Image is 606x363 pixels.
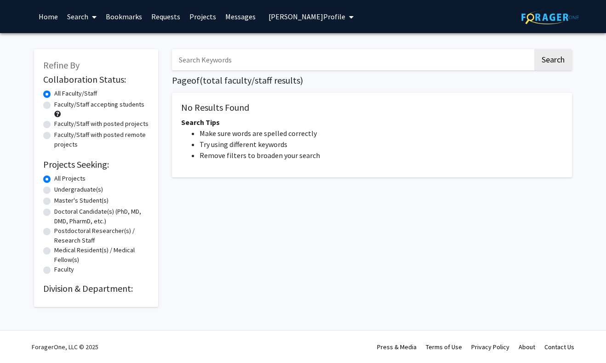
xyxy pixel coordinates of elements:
a: Bookmarks [101,0,147,33]
label: All Faculty/Staff [54,89,97,98]
a: Privacy Policy [471,343,509,351]
span: Refine By [43,59,80,71]
input: Search Keywords [172,49,533,70]
a: Search [63,0,101,33]
label: Undergraduate(s) [54,185,103,194]
h1: Page of ( total faculty/staff results) [172,75,572,86]
h2: Collaboration Status: [43,74,149,85]
label: Faculty/Staff with posted projects [54,119,149,129]
label: Faculty/Staff accepting students [54,100,144,109]
a: Contact Us [544,343,574,351]
label: Faculty [54,265,74,274]
span: [PERSON_NAME] Profile [269,12,345,21]
label: Doctoral Candidate(s) (PhD, MD, DMD, PharmD, etc.) [54,207,149,226]
button: Search [534,49,572,70]
label: Faculty/Staff with posted remote projects [54,130,149,149]
h2: Projects Seeking: [43,159,149,170]
a: Messages [221,0,260,33]
h2: Division & Department: [43,283,149,294]
div: ForagerOne, LLC © 2025 [32,331,98,363]
li: Try using different keywords [200,139,563,150]
label: Medical Resident(s) / Medical Fellow(s) [54,245,149,265]
span: Search Tips [181,118,220,127]
label: All Projects [54,174,86,183]
a: Terms of Use [426,343,462,351]
a: Home [34,0,63,33]
a: About [519,343,535,351]
nav: Page navigation [172,187,572,208]
a: Projects [185,0,221,33]
h5: No Results Found [181,102,563,113]
label: Postdoctoral Researcher(s) / Research Staff [54,226,149,245]
a: Requests [147,0,185,33]
li: Make sure words are spelled correctly [200,128,563,139]
img: ForagerOne Logo [521,10,579,24]
label: Master's Student(s) [54,196,109,205]
a: Press & Media [377,343,417,351]
li: Remove filters to broaden your search [200,150,563,161]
